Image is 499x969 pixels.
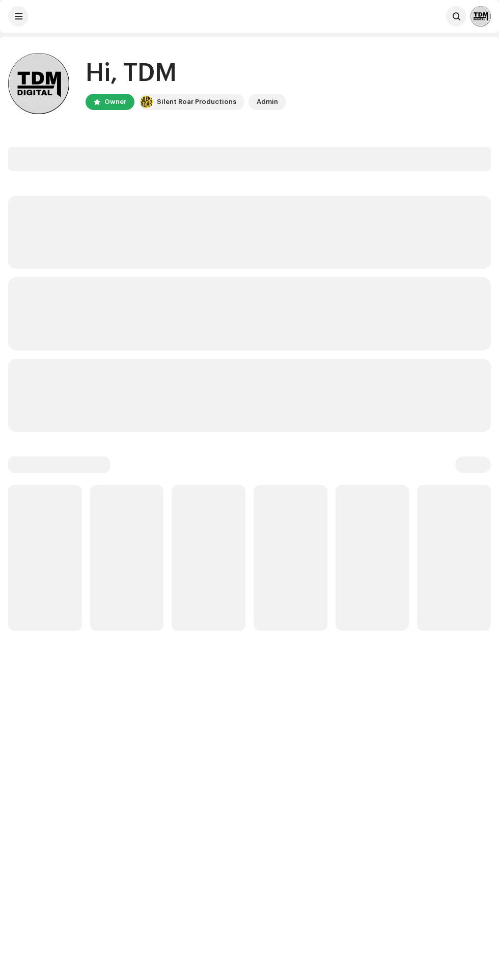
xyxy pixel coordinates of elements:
div: Owner [104,96,126,108]
img: fcfd72e7-8859-4002-b0df-9a7058150634 [141,96,153,108]
div: Silent Roar Productions [157,96,236,108]
div: Admin [257,96,278,108]
img: 65031b36-32a7-4a9e-8b9b-71e166af45ed [470,6,491,26]
div: Hi, TDM [86,57,286,90]
img: 65031b36-32a7-4a9e-8b9b-71e166af45ed [8,53,69,114]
